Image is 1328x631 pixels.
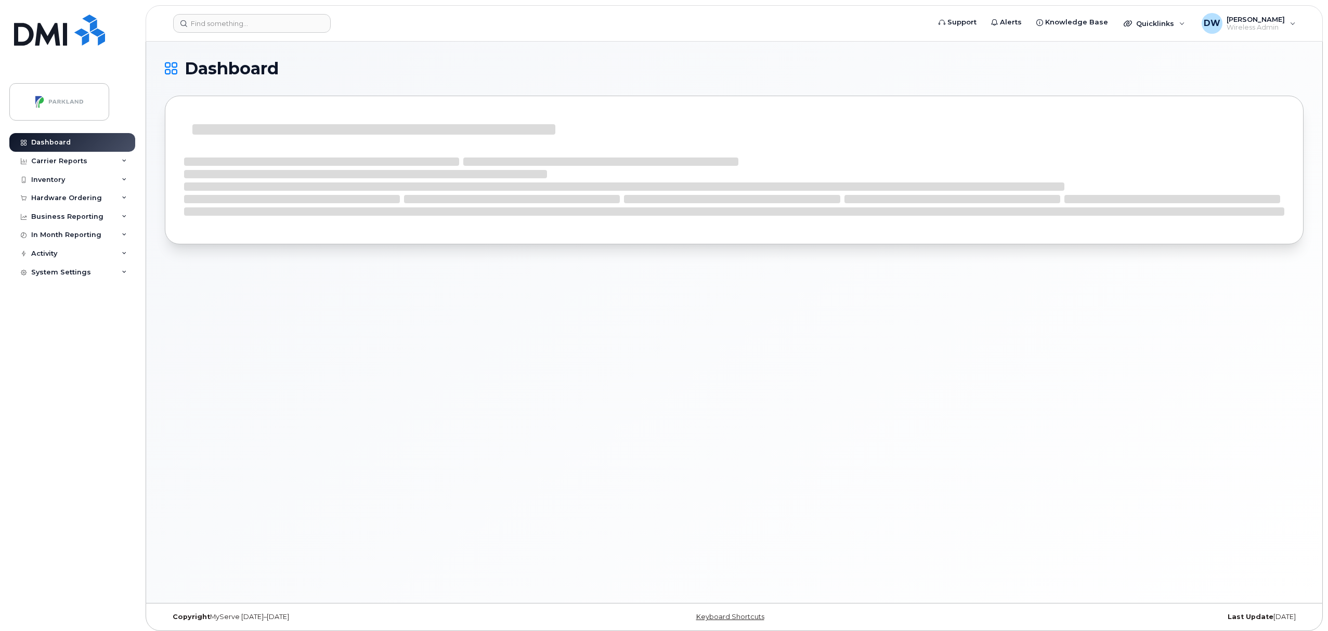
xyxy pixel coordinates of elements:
div: [DATE] [924,613,1304,621]
strong: Last Update [1228,613,1273,621]
a: Keyboard Shortcuts [696,613,764,621]
span: Dashboard [185,61,279,76]
div: MyServe [DATE]–[DATE] [165,613,544,621]
strong: Copyright [173,613,210,621]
